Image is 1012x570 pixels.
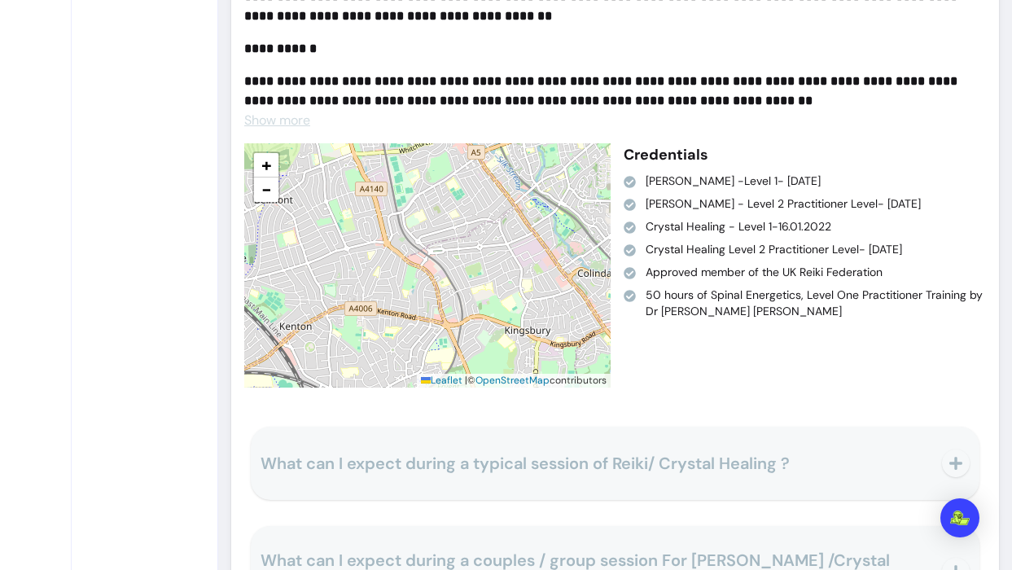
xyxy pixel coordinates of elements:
li: [PERSON_NAME] -Level 1- [DATE] [624,173,973,189]
li: [PERSON_NAME] - Level 2 Practitioner Level- [DATE] [624,195,973,212]
span: Show more [244,112,310,129]
a: Zoom out [254,178,278,202]
span: | [465,374,467,387]
li: Crystal Healing - Level 1-16.01.2022 [624,218,973,235]
span: + [261,153,272,177]
div: © contributors [417,374,611,388]
button: What can I expect during a typical session of Reiki/ Crystal Healing ? [261,436,970,490]
li: Approved member of the UK Reiki Federation [624,264,973,280]
span: What can I expect during a typical session of Reiki/ Crystal Healing ? [261,453,790,474]
a: Leaflet [421,374,462,387]
a: OpenStreetMap [475,374,550,387]
a: Zoom in [254,153,278,178]
li: 50 hours of Spinal Energetics, Level One Practitioner Training by Dr [PERSON_NAME] [PERSON_NAME] [624,287,973,319]
div: Open Intercom Messenger [940,498,979,537]
p: Credentials [624,143,973,166]
li: Crystal Healing Level 2 Practitioner Level- [DATE] [624,241,973,257]
span: − [261,178,272,201]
